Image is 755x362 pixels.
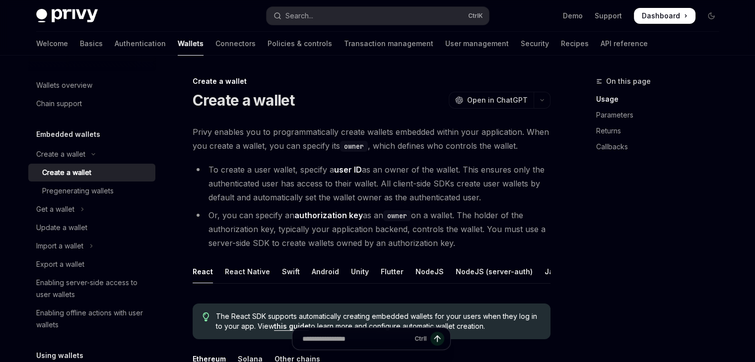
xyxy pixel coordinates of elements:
a: Support [595,11,622,21]
button: Send message [430,332,444,346]
div: Java [545,260,562,283]
span: On this page [606,75,651,87]
svg: Tip [203,312,209,321]
a: Create a wallet [28,164,155,181]
img: dark logo [36,9,98,23]
div: React Native [225,260,270,283]
span: Open in ChatGPT [467,95,528,105]
a: Dashboard [634,8,695,24]
div: Wallets overview [36,79,92,91]
a: Demo [563,11,583,21]
h5: Embedded wallets [36,128,100,140]
div: React [193,260,213,283]
button: Open in ChatGPT [449,92,534,109]
a: this guide [274,322,309,331]
a: Connectors [215,32,256,56]
a: Policies & controls [268,32,332,56]
div: Android [312,260,339,283]
a: API reference [601,32,648,56]
a: Pregenerating wallets [28,182,155,200]
div: Get a wallet [36,203,74,215]
div: NodeJS (server-auth) [456,260,533,283]
a: Parameters [596,107,727,123]
li: Or, you can specify an as an on a wallet. The holder of the authorization key, typically your app... [193,208,550,250]
a: Wallets overview [28,76,155,94]
a: Wallets [178,32,204,56]
button: Toggle Import a wallet section [28,237,155,255]
span: The React SDK supports automatically creating embedded wallets for your users when they log in to... [216,311,540,331]
a: Authentication [115,32,166,56]
a: Security [521,32,549,56]
div: Flutter [381,260,404,283]
div: Pregenerating wallets [42,185,114,197]
button: Toggle Create a wallet section [28,145,155,163]
a: Enabling offline actions with user wallets [28,304,155,334]
div: Update a wallet [36,222,87,234]
div: Enabling server-side access to user wallets [36,277,149,301]
div: Enabling offline actions with user wallets [36,307,149,331]
h5: Using wallets [36,350,83,362]
a: Returns [596,123,727,139]
button: Open search [267,7,489,25]
div: Unity [351,260,369,283]
a: Usage [596,91,727,107]
a: Chain support [28,95,155,113]
li: To create a user wallet, specify a as an owner of the wallet. This ensures only the authenticated... [193,163,550,204]
div: Create a wallet [193,76,550,86]
a: Transaction management [344,32,433,56]
h1: Create a wallet [193,91,295,109]
code: owner [383,210,411,221]
div: Create a wallet [42,167,91,179]
button: Toggle dark mode [703,8,719,24]
a: Enabling server-side access to user wallets [28,274,155,303]
strong: user ID [334,165,362,175]
span: Dashboard [642,11,680,21]
span: Privy enables you to programmatically create wallets embedded within your application. When you c... [193,125,550,153]
strong: authorization key [294,210,363,220]
code: owner [340,141,368,152]
button: Toggle Get a wallet section [28,200,155,218]
a: Welcome [36,32,68,56]
div: NodeJS [415,260,444,283]
div: Create a wallet [36,148,85,160]
div: Search... [285,10,313,22]
div: Chain support [36,98,82,110]
a: Update a wallet [28,219,155,237]
div: Export a wallet [36,258,84,270]
a: Export a wallet [28,255,155,273]
a: Basics [80,32,103,56]
a: User management [445,32,509,56]
a: Recipes [561,32,589,56]
div: Swift [282,260,300,283]
div: Import a wallet [36,240,83,252]
span: Ctrl K [468,12,483,20]
a: Callbacks [596,139,727,155]
input: Ask a question... [302,328,411,350]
